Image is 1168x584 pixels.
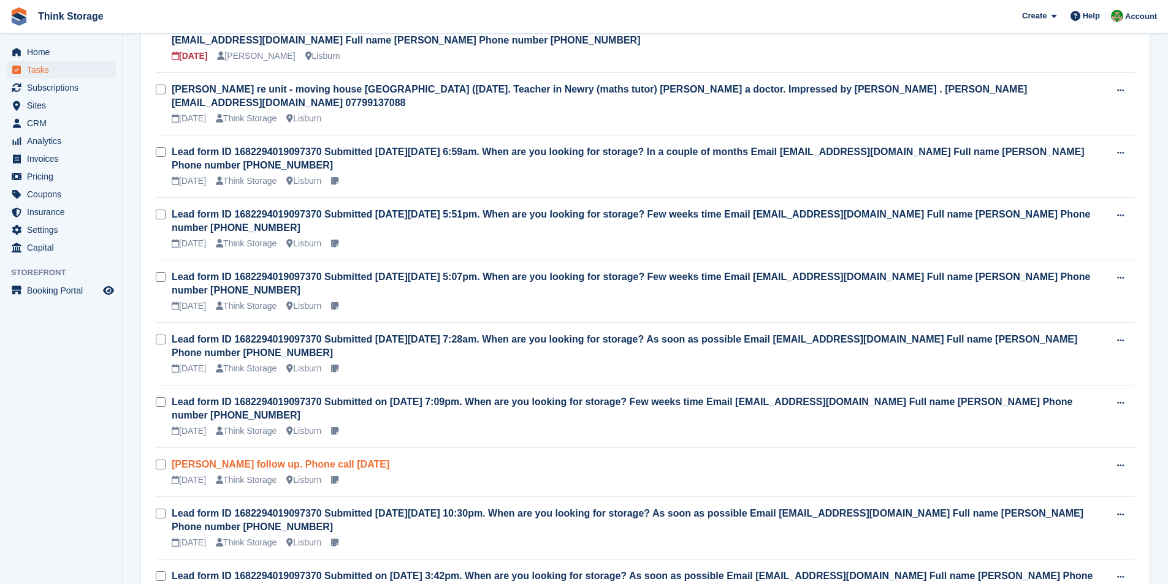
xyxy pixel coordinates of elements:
[172,237,206,250] div: [DATE]
[172,146,1085,170] a: Lead form ID 1682294019097370 Submitted [DATE][DATE] 6:59am. When are you looking for storage? In...
[6,221,116,238] a: menu
[286,112,321,125] div: Lisburn
[6,115,116,132] a: menu
[216,112,277,125] div: Think Storage
[286,362,321,375] div: Lisburn
[27,61,101,78] span: Tasks
[172,112,206,125] div: [DATE]
[27,132,101,150] span: Analytics
[101,283,116,298] a: Preview store
[6,186,116,203] a: menu
[1083,10,1100,22] span: Help
[172,508,1083,532] a: Lead form ID 1682294019097370 Submitted [DATE][DATE] 10:30pm. When are you looking for storage? A...
[172,84,1027,108] a: [PERSON_NAME] re unit - moving house [GEOGRAPHIC_DATA] ([DATE]. Teacher in Newry (maths tutor) [P...
[216,300,277,313] div: Think Storage
[27,186,101,203] span: Coupons
[217,50,295,63] div: [PERSON_NAME]
[27,150,101,167] span: Invoices
[172,459,389,469] a: [PERSON_NAME] follow up. Phone call [DATE]
[286,300,321,313] div: Lisburn
[6,239,116,256] a: menu
[286,425,321,438] div: Lisburn
[172,334,1077,358] a: Lead form ID 1682294019097370 Submitted [DATE][DATE] 7:28am. When are you looking for storage? As...
[1022,10,1047,22] span: Create
[286,175,321,188] div: Lisburn
[6,44,116,61] a: menu
[286,474,321,487] div: Lisburn
[27,239,101,256] span: Capital
[172,50,207,63] div: [DATE]
[216,474,277,487] div: Think Storage
[6,150,116,167] a: menu
[216,362,277,375] div: Think Storage
[172,271,1090,295] a: Lead form ID 1682294019097370 Submitted [DATE][DATE] 5:07pm. When are you looking for storage? Fe...
[1125,10,1157,23] span: Account
[172,396,1072,420] a: Lead form ID 1682294019097370 Submitted on [DATE] 7:09pm. When are you looking for storage? Few w...
[6,79,116,96] a: menu
[27,203,101,221] span: Insurance
[6,168,116,185] a: menu
[27,79,101,96] span: Subscriptions
[172,362,206,375] div: [DATE]
[216,175,277,188] div: Think Storage
[172,536,206,549] div: [DATE]
[6,132,116,150] a: menu
[286,237,321,250] div: Lisburn
[216,237,277,250] div: Think Storage
[6,61,116,78] a: menu
[172,425,206,438] div: [DATE]
[216,425,277,438] div: Think Storage
[27,44,101,61] span: Home
[172,209,1090,233] a: Lead form ID 1682294019097370 Submitted [DATE][DATE] 5:51pm. When are you looking for storage? Fe...
[172,175,206,188] div: [DATE]
[172,474,206,487] div: [DATE]
[172,300,206,313] div: [DATE]
[11,267,122,279] span: Storefront
[27,221,101,238] span: Settings
[6,282,116,299] a: menu
[305,50,340,63] div: Lisburn
[27,97,101,114] span: Sites
[286,536,321,549] div: Lisburn
[1111,10,1123,22] img: Sarah Mackie
[27,168,101,185] span: Pricing
[216,536,277,549] div: Think Storage
[6,203,116,221] a: menu
[6,97,116,114] a: menu
[10,7,28,26] img: stora-icon-8386f47178a22dfd0bd8f6a31ec36ba5ce8667c1dd55bd0f319d3a0aa187defe.svg
[33,6,109,26] a: Think Storage
[27,282,101,299] span: Booking Portal
[27,115,101,132] span: CRM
